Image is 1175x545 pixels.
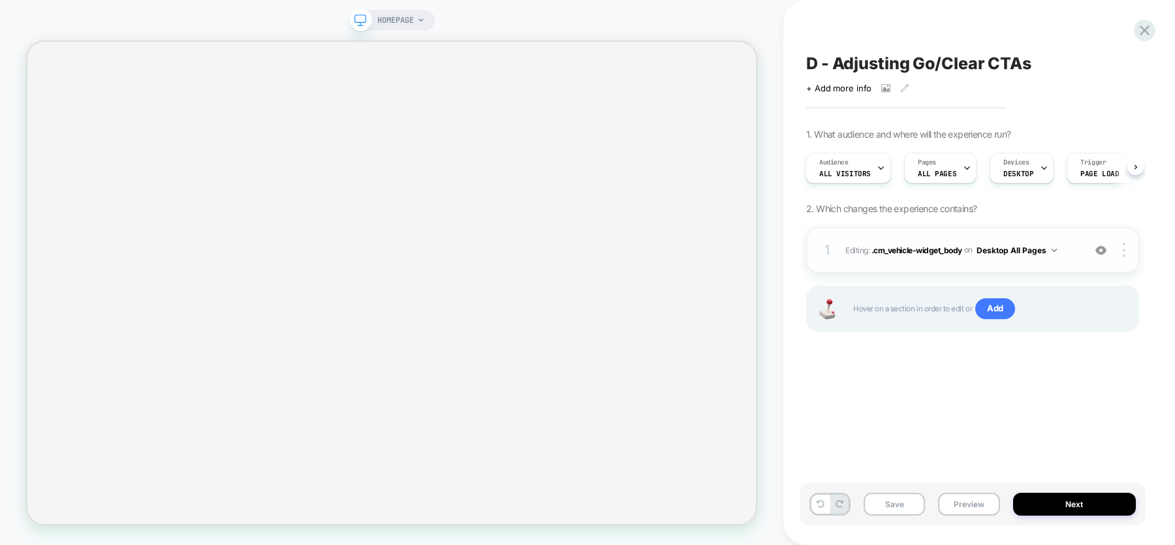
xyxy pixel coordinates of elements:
[938,493,999,516] button: Preview
[1080,158,1106,167] span: Trigger
[1003,158,1029,167] span: Devices
[975,298,1015,319] span: Add
[806,83,871,93] span: + Add more info
[819,169,871,178] span: All Visitors
[845,242,1077,258] span: Editing :
[918,158,936,167] span: Pages
[1003,169,1033,178] span: DESKTOP
[1080,169,1119,178] span: Page Load
[918,169,956,178] span: ALL PAGES
[1095,245,1106,256] img: crossed eye
[821,238,834,262] div: 1
[806,129,1010,140] span: 1. What audience and where will the experience run?
[806,54,1031,73] span: D - Adjusting Go/Clear CTAs
[964,243,973,257] span: on
[806,203,977,214] span: 2. Which changes the experience contains?
[377,10,414,31] span: HOMEPAGE
[871,245,962,255] span: .cm_vehicle-widget_body
[977,242,1057,258] button: Desktop All Pages
[864,493,925,516] button: Save
[853,298,1125,319] span: Hover on a section in order to edit or
[814,299,840,319] img: Joystick
[819,158,849,167] span: Audience
[1123,243,1125,257] img: close
[1052,249,1057,252] img: down arrow
[1013,493,1136,516] button: Next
